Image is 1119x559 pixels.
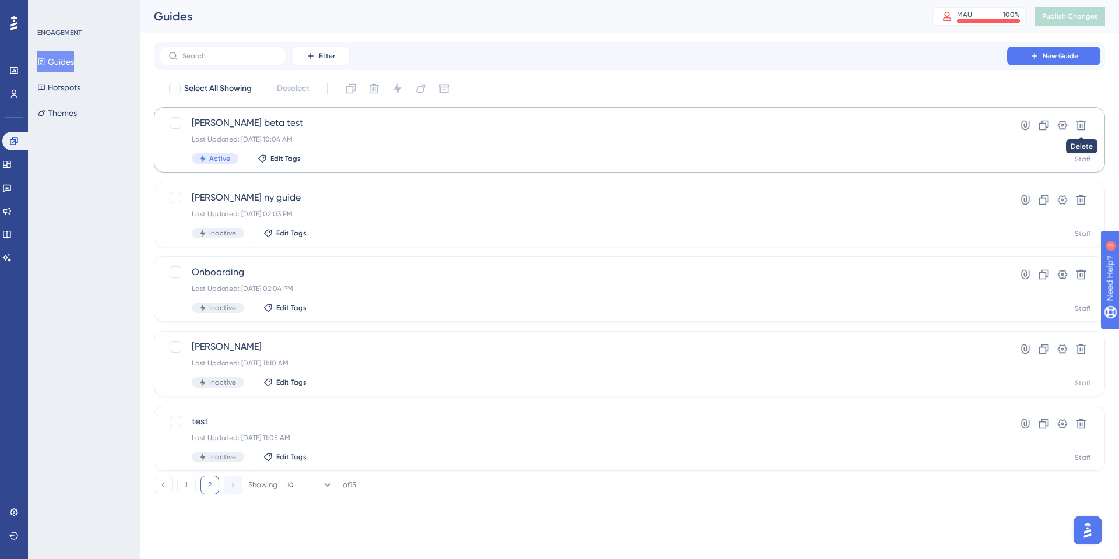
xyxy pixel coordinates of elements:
[263,228,307,238] button: Edit Tags
[192,209,974,219] div: Last Updated: [DATE] 02:03 PM
[263,452,307,462] button: Edit Tags
[37,51,74,72] button: Guides
[192,433,974,442] div: Last Updated: [DATE] 11:05 AM
[1075,453,1090,462] div: Staff
[37,28,82,37] div: ENGAGEMENT
[192,414,974,428] span: test
[277,82,309,96] span: Deselect
[276,452,307,462] span: Edit Tags
[266,78,320,99] button: Deselect
[1007,47,1100,65] button: New Guide
[37,77,80,98] button: Hotspots
[319,51,335,61] span: Filter
[258,154,301,163] button: Edit Tags
[154,8,903,24] div: Guides
[1043,51,1078,61] span: New Guide
[37,103,77,124] button: Themes
[184,82,252,96] span: Select All Showing
[276,378,307,387] span: Edit Tags
[1075,304,1090,313] div: Staff
[192,358,974,368] div: Last Updated: [DATE] 11:10 AM
[209,303,236,312] span: Inactive
[192,340,974,354] span: [PERSON_NAME]
[276,228,307,238] span: Edit Tags
[27,3,73,17] span: Need Help?
[1042,12,1098,21] span: Publish Changes
[276,303,307,312] span: Edit Tags
[1003,10,1020,19] div: 100 %
[248,480,277,490] div: Showing
[192,265,974,279] span: Onboarding
[287,480,294,490] span: 10
[209,452,236,462] span: Inactive
[263,303,307,312] button: Edit Tags
[1075,154,1090,164] div: Staff
[343,480,356,490] div: of 15
[263,378,307,387] button: Edit Tags
[192,135,974,144] div: Last Updated: [DATE] 10:04 AM
[182,52,277,60] input: Search
[209,378,236,387] span: Inactive
[957,10,972,19] div: MAU
[192,116,974,130] span: [PERSON_NAME] beta test
[81,6,85,15] div: 3
[209,154,230,163] span: Active
[270,154,301,163] span: Edit Tags
[287,476,333,494] button: 10
[291,47,350,65] button: Filter
[192,191,974,205] span: [PERSON_NAME] ny guide
[177,476,196,494] button: 1
[1070,513,1105,548] iframe: UserGuiding AI Assistant Launcher
[1035,7,1105,26] button: Publish Changes
[1075,378,1090,388] div: Staff
[1075,229,1090,238] div: Staff
[209,228,236,238] span: Inactive
[200,476,219,494] button: 2
[192,284,974,293] div: Last Updated: [DATE] 02:04 PM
